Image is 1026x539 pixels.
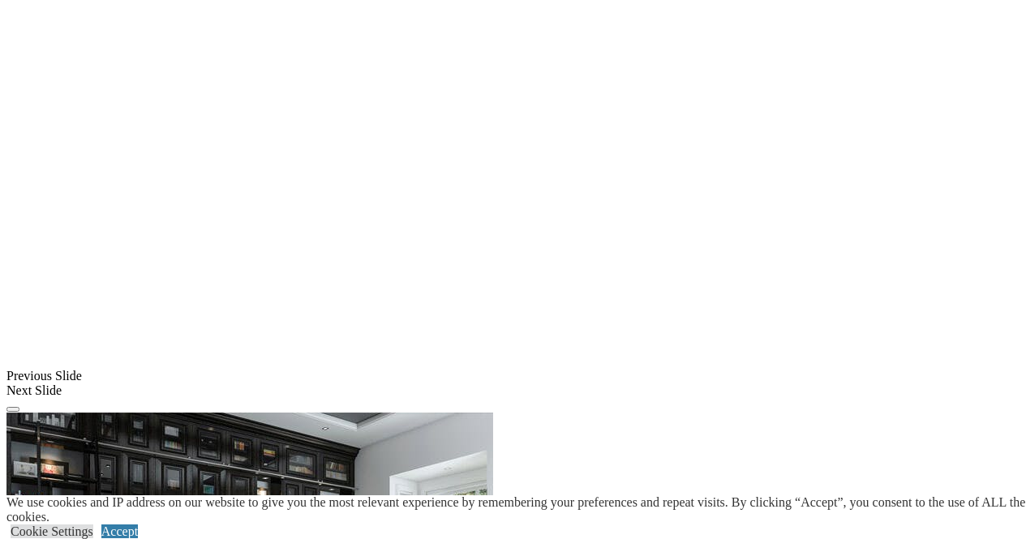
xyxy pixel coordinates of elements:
a: Cookie Settings [11,524,93,538]
div: Next Slide [6,383,1020,398]
button: Click here to pause slide show [6,407,19,412]
a: Accept [101,524,138,538]
div: We use cookies and IP address on our website to give you the most relevant experience by remember... [6,495,1026,524]
div: Previous Slide [6,369,1020,383]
